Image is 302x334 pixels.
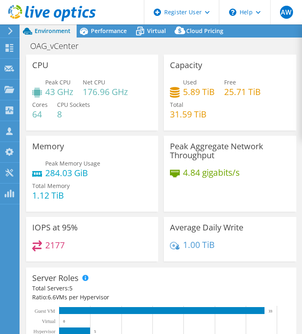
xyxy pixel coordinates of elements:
span: Total [170,101,183,108]
text: Virtual [42,319,56,324]
h4: 64 [32,110,48,119]
h3: Average Daily Write [170,223,243,232]
span: Used [183,78,197,86]
div: Total Servers: [32,284,290,293]
span: Cores [32,101,48,108]
h1: OAG_vCenter [26,42,91,51]
svg: \n [229,9,236,16]
h3: Memory [32,142,64,151]
span: Virtual [147,27,166,35]
text: 33 [269,309,273,313]
text: Guest VM [35,308,55,314]
text: 5 [94,330,96,334]
h4: 176.96 GHz [83,87,128,96]
span: Environment [35,27,71,35]
span: Free [224,78,236,86]
h4: 2177 [45,241,65,250]
span: Net CPU [83,78,105,86]
h3: IOPS at 95% [32,223,78,232]
h4: 43 GHz [45,87,73,96]
h4: 4.84 gigabits/s [183,168,240,177]
h4: 1.12 TiB [32,191,70,200]
h3: CPU [32,61,48,70]
span: CPU Sockets [57,101,90,108]
h4: 5.89 TiB [183,87,215,96]
text: 0 [63,319,65,323]
h4: 8 [57,110,90,119]
div: Ratio: VMs per Hypervisor [32,293,290,302]
span: Peak CPU [45,78,71,86]
h3: Peak Aggregate Network Throughput [170,142,290,160]
span: 5 [69,284,73,292]
span: Cloud Pricing [186,27,223,35]
h3: Server Roles [32,274,79,283]
h4: 284.03 GiB [45,168,100,177]
h4: 1.00 TiB [183,240,215,249]
span: AW [280,6,293,19]
span: Performance [91,27,127,35]
span: 6.6 [48,293,56,301]
h4: 25.71 TiB [224,87,261,96]
span: Total Memory [32,182,70,190]
h3: Capacity [170,61,202,70]
h4: 31.59 TiB [170,110,207,119]
span: Peak Memory Usage [45,159,100,167]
